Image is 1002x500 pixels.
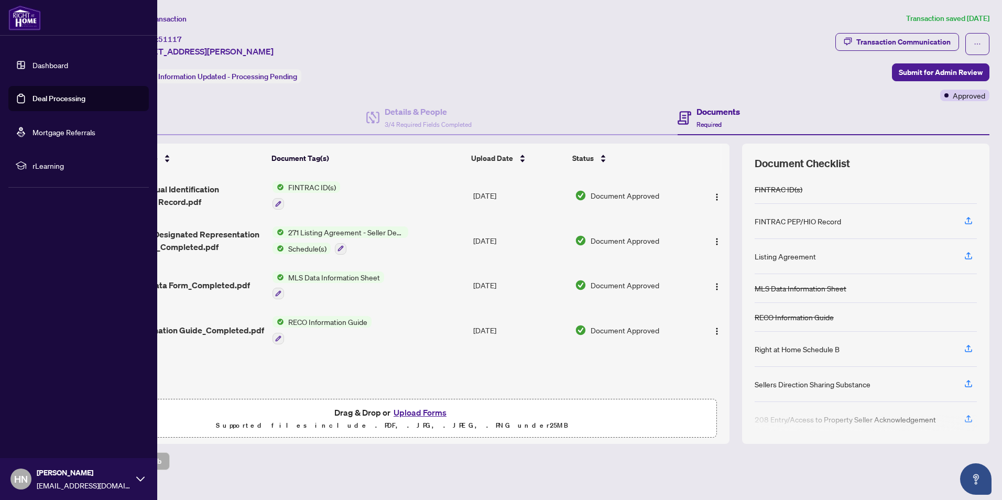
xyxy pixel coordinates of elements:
button: Logo [709,232,725,249]
div: Status: [130,69,301,83]
button: Status IconFINTRAC ID(s) [273,181,340,210]
button: Upload Forms [390,406,450,419]
th: Document Tag(s) [267,144,466,173]
span: MLS Data Information Sheet [284,271,384,283]
button: Transaction Communication [835,33,959,51]
span: Required [696,121,722,128]
span: FINTRAC ID(s) [284,181,340,193]
span: Drag & Drop or [334,406,450,419]
div: Right at Home Schedule B [755,343,840,355]
div: 208 Entry/Access to Property Seller Acknowledgement [755,414,936,425]
span: Upload Date [471,153,513,164]
button: Status IconMLS Data Information Sheet [273,271,384,300]
span: [STREET_ADDRESS][PERSON_NAME] [130,45,274,58]
div: RECO Information Guide [755,311,834,323]
span: Drag & Drop orUpload FormsSupported files include .PDF, .JPG, .JPEG, .PNG under25MB [68,399,716,438]
button: Open asap [960,463,992,495]
span: HN [14,472,28,486]
img: Status Icon [273,271,284,283]
img: Logo [713,193,721,201]
a: Mortgage Referrals [32,127,95,137]
img: Document Status [575,190,586,201]
div: Sellers Direction Sharing Substance [755,378,870,390]
span: View Transaction [130,14,187,24]
span: Reco Information Guide_Completed.pdf [113,324,264,336]
img: Status Icon [273,181,284,193]
td: [DATE] [469,173,571,218]
span: Document Approved [591,324,659,336]
span: 271 Listing Agreement - Seller Designated Representation Agreement Authority to Offer for Sale [284,226,408,238]
img: Document Status [575,324,586,336]
td: [DATE] [469,308,571,353]
th: Upload Date [467,144,569,173]
span: 630 Individual Identification Information Record.pdf [113,183,265,208]
div: MLS Data Information Sheet [755,282,846,294]
button: Logo [709,322,725,339]
span: [EMAIL_ADDRESS][DOMAIN_NAME] [37,480,131,491]
span: Approved [953,90,985,101]
article: Transaction saved [DATE] [906,13,989,25]
span: Document Approved [591,190,659,201]
p: Supported files include .PDF, .JPG, .JPEG, .PNG under 25 MB [74,419,710,432]
span: 3/4 Required Fields Completed [385,121,472,128]
h4: Details & People [385,105,472,118]
span: rLearning [32,160,141,171]
div: Transaction Communication [856,34,951,50]
a: Deal Processing [32,94,85,103]
img: Document Status [575,279,586,291]
button: Status IconRECO Information Guide [273,316,372,344]
div: FINTRAC ID(s) [755,183,802,195]
img: Document Status [575,235,586,246]
span: Document Checklist [755,156,850,171]
td: [DATE] [469,218,571,263]
img: Logo [713,282,721,291]
div: FINTRAC PEP/HIO Record [755,215,841,227]
span: 291 MLS Data Form_Completed.pdf [113,279,250,291]
span: Status [572,153,594,164]
span: Submit for Admin Review [899,64,983,81]
div: Listing Agreement [755,251,816,262]
button: Status Icon271 Listing Agreement - Seller Designated Representation Agreement Authority to Offer ... [273,226,408,255]
button: Submit for Admin Review [892,63,989,81]
span: Document Approved [591,235,659,246]
img: Logo [713,237,721,246]
th: Status [568,144,691,173]
span: Document Approved [591,279,659,291]
h4: Documents [696,105,740,118]
span: [PERSON_NAME] [37,467,131,479]
img: Logo [713,327,721,335]
th: (4) File Name [108,144,267,173]
span: Schedule(s) [284,243,331,254]
span: 51117 [158,35,182,44]
span: RECO Information Guide [284,316,372,328]
button: Logo [709,277,725,294]
img: Status Icon [273,243,284,254]
img: Status Icon [273,316,284,328]
span: ellipsis [974,40,981,48]
button: Logo [709,187,725,204]
span: 271 Seller Designated Representation Agreement_Completed.pdf [113,228,265,253]
img: Status Icon [273,226,284,238]
td: [DATE] [469,263,571,308]
a: Dashboard [32,60,68,70]
span: Information Updated - Processing Pending [158,72,297,81]
img: logo [8,5,41,30]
